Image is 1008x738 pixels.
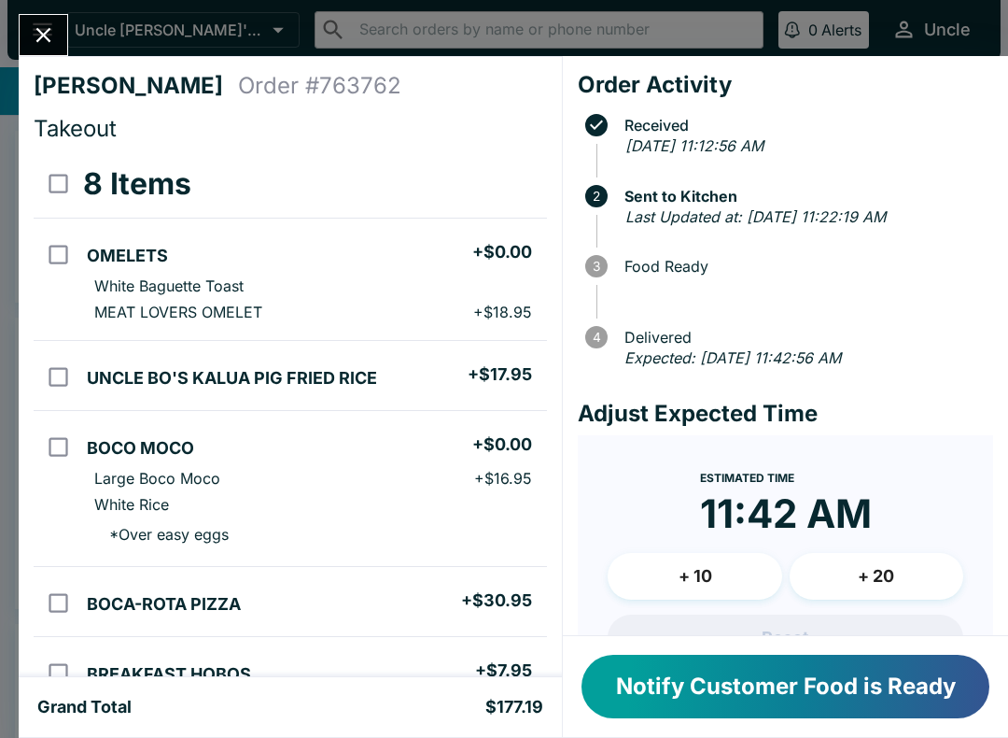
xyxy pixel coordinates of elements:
span: Sent to Kitchen [615,188,993,205]
time: 11:42 AM [700,490,872,538]
span: Received [615,117,993,134]
p: + $16.95 [474,469,532,488]
p: * Over easy eggs [94,525,229,544]
text: 3 [593,259,600,274]
button: + 20 [790,553,963,600]
h5: + $17.95 [468,363,532,386]
span: Food Ready [615,258,993,275]
h3: 8 Items [83,165,191,203]
button: Close [20,15,67,55]
h5: BREAKFAST HOBOS [87,663,251,686]
h5: + $0.00 [472,241,532,263]
text: 4 [593,330,601,345]
h4: Order # 763762 [238,72,401,100]
h5: UNCLE BO'S KALUA PIG FRIED RICE [87,367,377,390]
button: + 10 [608,553,781,600]
p: MEAT LOVERS OMELET [94,303,262,321]
button: Notify Customer Food is Ready [581,655,989,718]
span: Delivered [615,329,993,346]
h4: [PERSON_NAME] [34,72,238,100]
em: [DATE] 11:12:56 AM [625,136,763,155]
h5: $177.19 [485,696,543,718]
p: + $18.95 [473,303,532,321]
p: White Rice [94,495,169,514]
h5: + $30.95 [461,589,532,612]
h5: + $7.95 [475,660,532,682]
p: White Baguette Toast [94,277,244,295]
em: Last Updated at: [DATE] 11:22:19 AM [625,207,886,226]
h5: BOCA-ROTA PIZZA [87,593,241,616]
h4: Order Activity [578,71,993,99]
em: Expected: [DATE] 11:42:56 AM [624,348,841,367]
h5: BOCO MOCO [87,437,194,460]
span: Takeout [34,115,117,142]
h5: + $0.00 [472,433,532,456]
p: Large Boco Moco [94,469,220,488]
h5: Grand Total [37,696,132,718]
h5: OMELETS [87,245,168,267]
h4: Adjust Expected Time [578,400,993,428]
span: Estimated Time [700,471,794,485]
text: 2 [593,189,600,204]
